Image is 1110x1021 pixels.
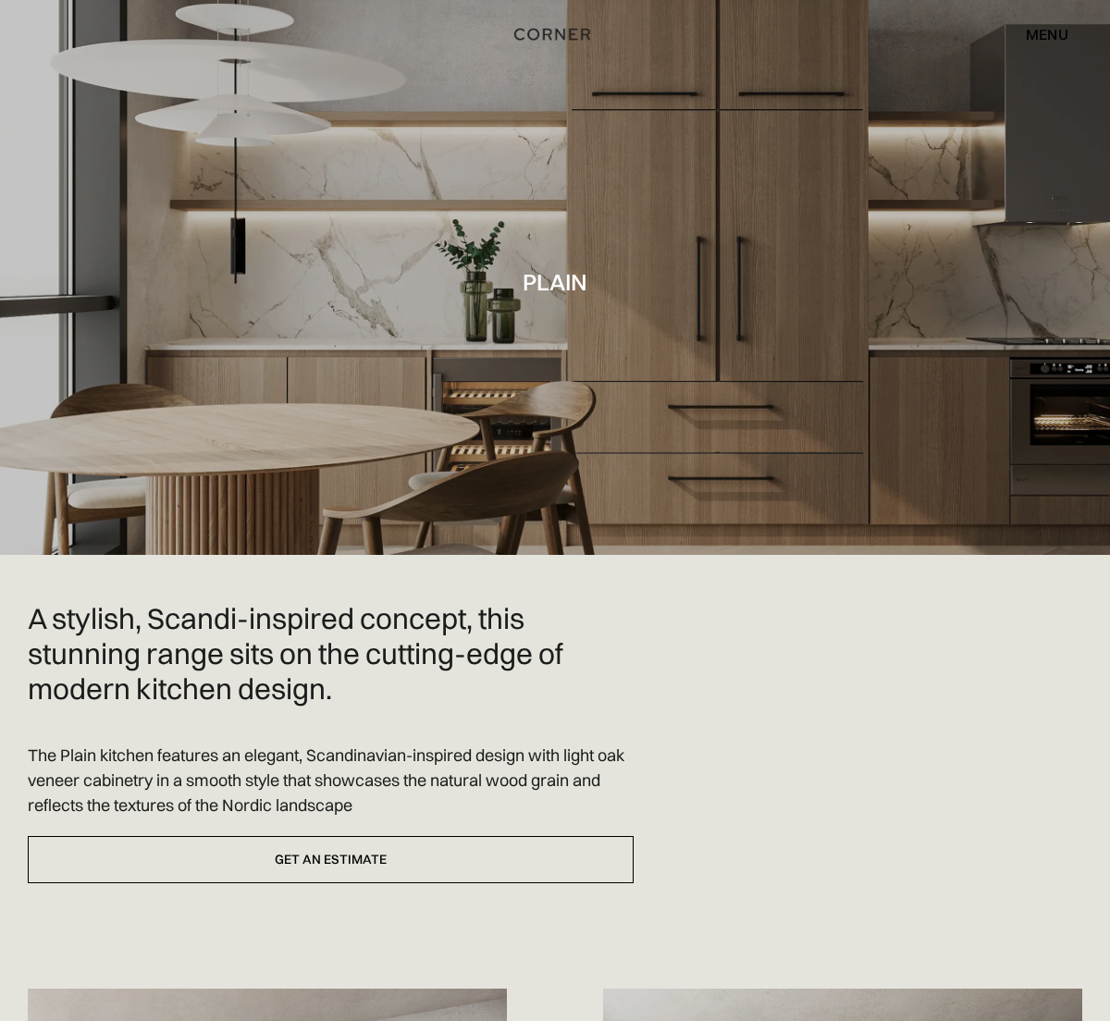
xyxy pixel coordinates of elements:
[1026,27,1068,42] div: menu
[28,836,634,883] a: Get an estimate
[478,22,632,46] a: home
[523,269,587,294] h1: Plain
[28,743,634,818] p: The Plain kitchen features an elegant, Scandinavian-inspired design with light oak veneer cabinet...
[1007,18,1068,50] div: menu
[28,601,634,706] h2: A stylish, Scandi-inspired concept, this stunning range sits on the cutting-edge of modern kitche...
